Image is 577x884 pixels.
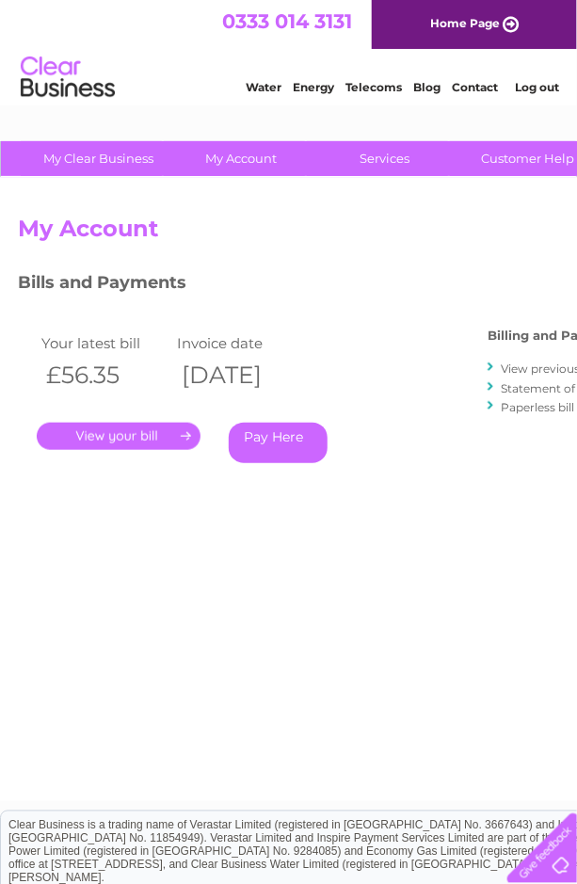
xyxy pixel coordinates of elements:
[37,423,200,450] a: .
[293,80,334,94] a: Energy
[345,80,402,94] a: Telecoms
[452,80,498,94] a: Contact
[413,80,441,94] a: Blog
[229,423,328,463] a: Pay Here
[246,80,281,94] a: Water
[37,330,172,356] td: Your latest bill
[37,356,172,394] th: £56.35
[21,141,176,176] a: My Clear Business
[515,80,559,94] a: Log out
[20,49,116,106] img: logo.png
[172,356,308,394] th: [DATE]
[307,141,462,176] a: Services
[222,9,352,33] a: 0333 014 3131
[164,141,319,176] a: My Account
[172,330,308,356] td: Invoice date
